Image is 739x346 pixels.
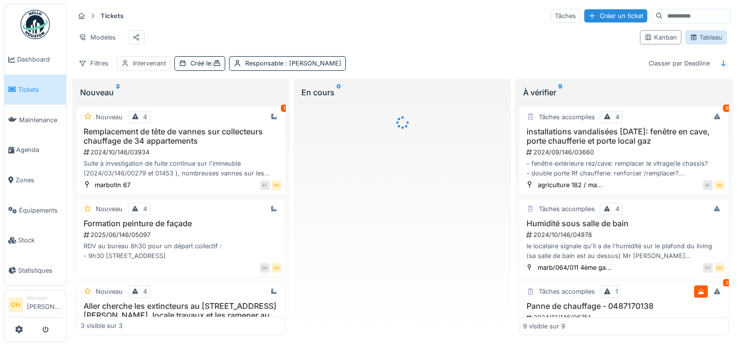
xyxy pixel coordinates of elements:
[190,59,221,68] div: Créé le
[95,180,130,190] div: marbotin 67
[4,44,66,75] a: Dashboard
[74,56,113,70] div: Filtres
[81,127,281,146] h3: Remplacement de tête de vannes sur collecteurs chauffage de 34 appartements
[523,322,565,331] div: 9 visible sur 9
[19,206,62,215] span: Équipements
[4,195,66,225] a: Équipements
[537,263,611,272] div: marb/064/011 4ème ga...
[97,11,127,21] strong: Tickets
[523,86,724,98] div: À vérifier
[525,230,724,239] div: 2024/10/146/04978
[523,127,724,146] h3: installations vandalisées [DATE]: fenêtre en cave, porte chaufferie et porte local gaz
[615,204,619,214] div: 4
[525,313,724,322] div: 2024/12/146/06751
[19,115,62,125] span: Maintenance
[74,30,120,44] div: Modèles
[703,263,713,273] div: CV
[81,302,281,330] h3: Aller cherche les extincteurs au [STREET_ADDRESS][PERSON_NAME], locale travaux et les ramener au ...
[4,75,66,105] a: Tickets
[550,9,580,23] div: Tâches
[523,241,724,260] div: le locataire signale qu'il a de l'humidité sur le plafond du living (sa salle de bain est au dess...
[523,302,724,311] h3: Panne de chauffage - 0487170138
[723,105,731,112] div: 9
[83,230,281,239] div: 2025/06/146/05097
[18,85,62,94] span: Tickets
[143,112,147,122] div: 4
[143,204,147,214] div: 4
[703,180,713,190] div: EF
[16,145,62,154] span: Agenda
[4,135,66,165] a: Agenda
[16,175,62,185] span: Zones
[83,148,281,157] div: 2024/10/146/03934
[27,294,62,302] div: Manager
[715,180,724,190] div: OH
[337,86,341,98] sup: 0
[4,256,66,286] a: Statistiques
[80,86,282,98] div: Nouveau
[690,33,722,42] div: Tableau
[538,287,594,296] div: Tâches accomplies
[615,287,617,296] div: 1
[301,86,503,98] div: En cours
[723,279,731,286] div: 3
[525,148,724,157] div: 2024/09/146/03660
[523,219,724,228] h3: Humidité sous salle de bain
[4,105,66,135] a: Maintenance
[96,112,123,122] div: Nouveau
[96,204,123,214] div: Nouveau
[81,219,281,228] h3: Formation peinture de façade
[116,86,120,98] sup: 3
[260,180,270,190] div: EF
[245,59,341,68] div: Responsable
[584,9,647,22] div: Créer un ticket
[272,180,281,190] div: OH
[523,159,724,177] div: - fenêtre extérieure rez/cave: remplacer le vitrage/le chassis? - double porte Rf chaufferie: ren...
[18,236,62,245] span: Stock
[615,112,619,122] div: 4
[133,59,166,68] div: Intervenant
[538,112,594,122] div: Tâches accomplies
[4,165,66,195] a: Zones
[8,294,62,318] a: OH Manager[PERSON_NAME]
[96,287,123,296] div: Nouveau
[283,60,341,67] span: : [PERSON_NAME]
[8,298,23,312] li: OH
[211,60,221,67] span: :
[644,33,677,42] div: Kanban
[644,56,714,70] div: Classer par Deadline
[21,10,50,39] img: Badge_color-CXgf-gQk.svg
[143,287,147,296] div: 4
[537,180,602,190] div: agriculture 182 / ma...
[281,105,288,112] div: 1
[81,159,281,177] div: Suite à investigation de fuite continue sur l'immeuble (2024/03/146/00279 et 01453 ), nombreuses ...
[27,294,62,315] li: [PERSON_NAME]
[558,86,562,98] sup: 9
[272,263,281,273] div: OH
[538,204,594,214] div: Tâches accomplies
[260,263,270,273] div: OH
[81,322,123,331] div: 3 visible sur 3
[4,225,66,256] a: Stock
[715,263,724,273] div: OH
[17,55,62,64] span: Dashboard
[18,266,62,275] span: Statistiques
[81,241,281,260] div: RDV au bureau 8h30 pour un départ collectif : - 9h30 [STREET_ADDRESS]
